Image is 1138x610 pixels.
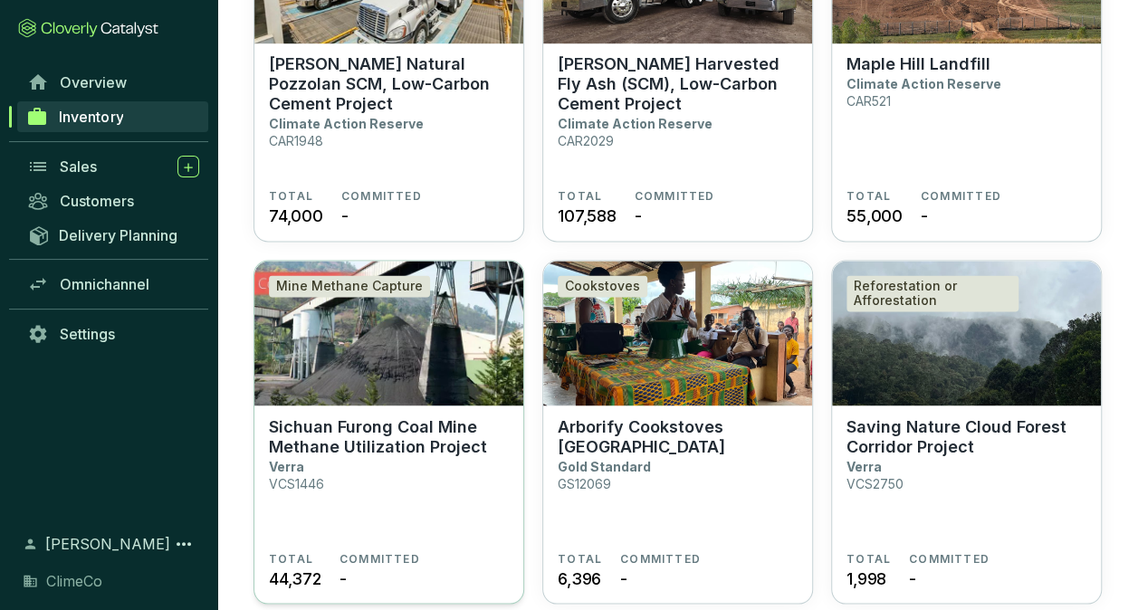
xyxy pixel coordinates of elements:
p: Gold Standard [558,458,651,473]
span: TOTAL [269,551,313,566]
span: COMMITTED [620,551,701,566]
img: Arborify Cookstoves Togo [543,261,812,405]
span: 107,588 [558,204,617,228]
span: COMMITTED [909,551,990,566]
span: TOTAL [558,189,602,204]
a: Sichuan Furong Coal Mine Methane Utilization ProjectMine Methane CaptureSichuan Furong Coal Mine ... [253,260,524,604]
span: - [635,204,642,228]
img: Saving Nature Cloud Forest Corridor Project [832,261,1101,405]
p: CAR1948 [269,133,323,148]
span: 44,372 [269,566,321,590]
span: 6,396 [558,566,601,590]
span: - [339,566,347,590]
p: Maple Hill Landfill [846,54,990,74]
span: - [921,204,928,228]
p: Verra [846,458,882,473]
p: VCS1446 [269,475,324,491]
span: [PERSON_NAME] [45,533,170,555]
a: Arborify Cookstoves TogoCookstovesArborify Cookstoves [GEOGRAPHIC_DATA]Gold StandardGS12069TOTAL6... [542,260,813,604]
span: - [341,204,349,228]
p: Climate Action Reserve [269,116,424,131]
span: ClimeCo [46,570,102,592]
span: Customers [60,192,134,210]
p: Climate Action Reserve [846,76,1001,91]
span: Delivery Planning [59,226,177,244]
div: Cookstoves [558,275,647,297]
span: 1,998 [846,566,886,590]
span: COMMITTED [339,551,420,566]
a: Sales [18,151,208,182]
span: TOTAL [846,551,891,566]
span: 74,000 [269,204,323,228]
img: Sichuan Furong Coal Mine Methane Utilization Project [254,261,523,405]
span: COMMITTED [635,189,715,204]
div: Reforestation or Afforestation [846,275,1018,311]
span: Omnichannel [60,275,149,293]
a: Customers [18,186,208,216]
p: Saving Nature Cloud Forest Corridor Project [846,416,1086,456]
span: - [620,566,627,590]
span: Sales [60,157,97,176]
p: [PERSON_NAME] Natural Pozzolan SCM, Low-Carbon Cement Project [269,54,509,114]
span: TOTAL [846,189,891,204]
span: TOTAL [558,551,602,566]
span: Settings [60,325,115,343]
a: Settings [18,319,208,349]
span: COMMITTED [921,189,1001,204]
span: TOTAL [269,189,313,204]
a: Saving Nature Cloud Forest Corridor ProjectReforestation or AfforestationSaving Nature Cloud Fore... [831,260,1102,604]
span: - [909,566,916,590]
span: Inventory [59,108,123,126]
p: Sichuan Furong Coal Mine Methane Utilization Project [269,416,509,456]
a: Overview [18,67,208,98]
span: Overview [60,73,127,91]
p: GS12069 [558,475,611,491]
p: Verra [269,458,304,473]
a: Inventory [17,101,208,132]
p: CAR2029 [558,133,614,148]
span: COMMITTED [341,189,422,204]
span: 55,000 [846,204,903,228]
p: CAR521 [846,93,891,109]
p: [PERSON_NAME] Harvested Fly Ash (SCM), Low-Carbon Cement Project [558,54,798,114]
a: Delivery Planning [18,220,208,250]
p: Arborify Cookstoves [GEOGRAPHIC_DATA] [558,416,798,456]
a: Omnichannel [18,269,208,300]
div: Mine Methane Capture [269,275,430,297]
p: Climate Action Reserve [558,116,712,131]
p: VCS2750 [846,475,904,491]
